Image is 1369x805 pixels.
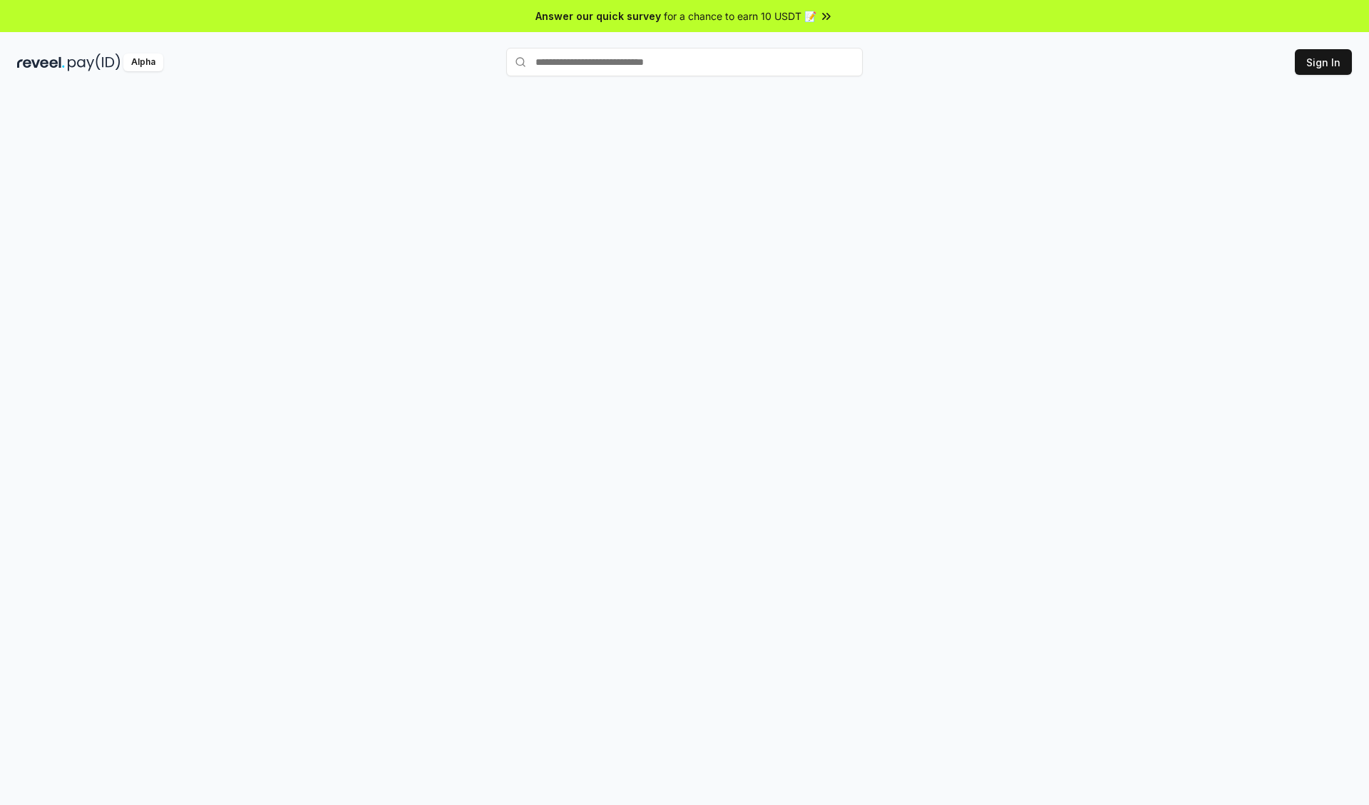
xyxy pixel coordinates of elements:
img: reveel_dark [17,53,65,71]
button: Sign In [1295,49,1352,75]
img: pay_id [68,53,121,71]
div: Alpha [123,53,163,71]
span: Answer our quick survey [535,9,661,24]
span: for a chance to earn 10 USDT 📝 [664,9,816,24]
